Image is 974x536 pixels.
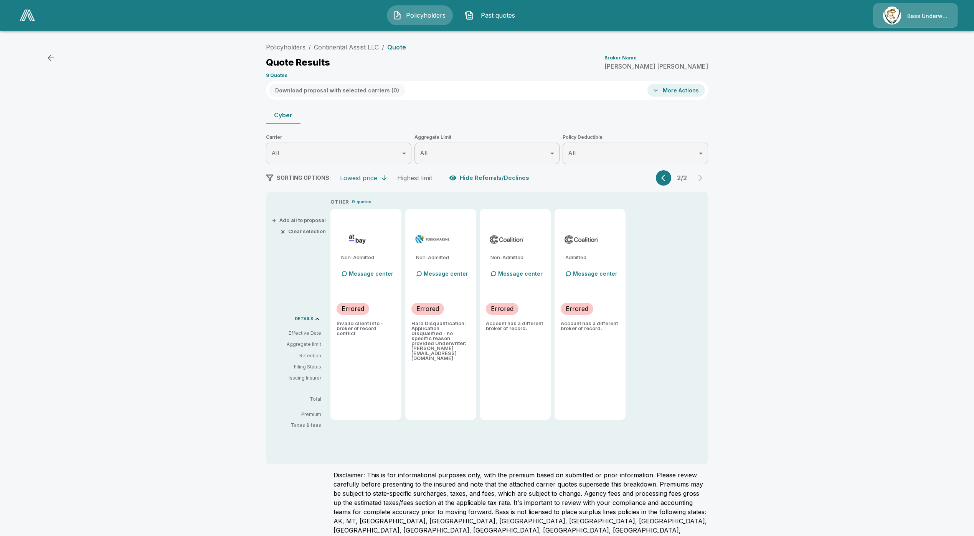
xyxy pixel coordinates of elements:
[564,233,599,245] img: coalitioncyberadmitted
[272,330,321,337] p: Effective Date
[273,218,326,223] button: +Add all to proposal
[424,270,468,278] p: Message center
[883,7,901,25] img: Agency Icon
[272,363,321,370] p: Filing Status
[411,321,470,361] p: Hard Disqualification: Application disqualified - no specific reason provided Underwriter: [PERSO...
[486,321,545,331] p: Account has a different broker of record.
[266,58,330,67] p: Quote Results
[387,5,453,25] button: Policyholders IconPolicyholders
[647,84,705,97] button: More Actions
[349,270,393,278] p: Message center
[387,44,406,50] p: Quote
[459,5,525,25] button: Past quotes IconPast quotes
[352,199,355,205] p: 9
[272,341,321,348] p: Aggregate limit
[277,174,331,181] span: SORTING OPTIONS:
[416,304,439,313] p: Errored
[314,43,379,51] a: Continental Assist LLC
[266,106,300,124] button: Cyber
[566,304,588,313] p: Errored
[465,11,474,20] img: Past quotes Icon
[604,63,708,69] p: [PERSON_NAME] [PERSON_NAME]
[568,149,576,157] span: All
[477,11,519,20] span: Past quotes
[340,174,377,182] div: Lowest price
[309,43,311,52] li: /
[272,375,321,381] p: Issuing Insurer
[266,43,305,51] a: Policyholders
[269,84,405,97] button: Download proposal with selected carriers (0)
[414,233,450,245] img: tmhcccyber
[266,73,287,78] p: 9 Quotes
[272,218,276,223] span: +
[282,229,326,234] button: ×Clear selection
[272,412,327,417] p: Premium
[295,317,314,321] p: DETAILS
[405,11,447,20] span: Policyholders
[271,149,279,157] span: All
[447,171,532,185] button: Hide Referrals/Declines
[341,255,395,260] p: Non-Admitted
[674,175,690,181] p: 2 / 2
[561,321,619,331] p: Account has a different broker of record.
[563,133,708,141] span: Policy Deductible
[414,133,560,141] span: Aggregate Limit
[266,133,411,141] span: Carrier
[272,397,327,401] p: Total
[416,255,470,260] p: Non-Admitted
[393,11,402,20] img: Policyholders Icon
[490,255,545,260] p: Non-Admitted
[873,3,957,28] a: Agency IconBass Underwriters
[340,233,375,245] img: atbaycybersurplus
[272,423,327,427] p: Taxes & fees
[489,233,525,245] img: coalitioncyber
[907,12,948,20] p: Bass Underwriters
[565,255,619,260] p: Admitted
[382,43,384,52] li: /
[330,198,349,206] p: OTHER
[397,174,432,182] div: Highest limit
[266,43,406,52] nav: breadcrumb
[604,56,637,60] p: Broker Name
[272,352,321,359] p: Retention
[281,229,285,234] span: ×
[498,270,543,278] p: Message center
[20,10,35,21] img: AA Logo
[573,270,617,278] p: Message center
[491,304,513,313] p: Errored
[420,149,428,157] span: All
[357,199,371,205] p: quotes
[337,321,395,336] p: Invalid client info - broker of record conflict
[342,304,364,313] p: Errored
